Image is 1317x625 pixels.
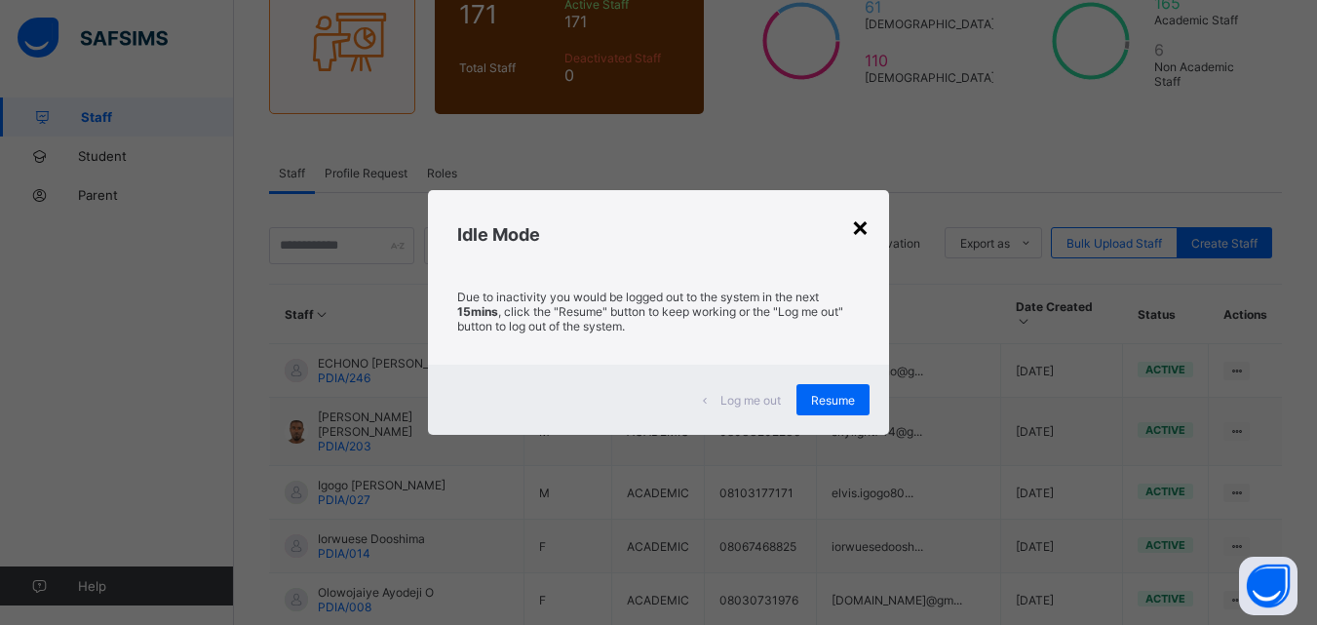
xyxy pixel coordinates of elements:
[457,224,860,245] h2: Idle Mode
[720,393,781,408] span: Log me out
[457,304,498,319] strong: 15mins
[851,210,870,243] div: ×
[1239,557,1298,615] button: Open asap
[811,393,855,408] span: Resume
[457,290,860,333] p: Due to inactivity you would be logged out to the system in the next , click the "Resume" button t...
